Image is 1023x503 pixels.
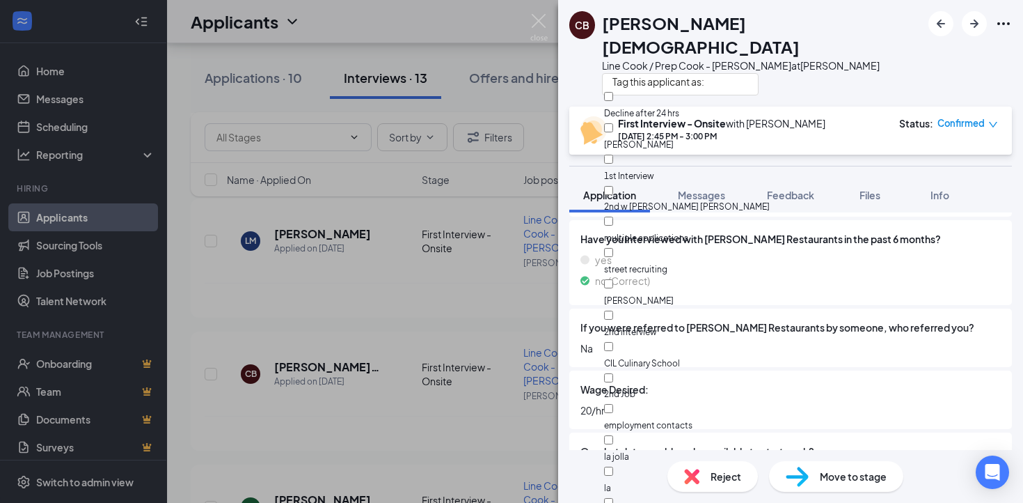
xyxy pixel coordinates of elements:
[580,341,1001,356] span: Na
[604,186,613,195] input: 2nd w [PERSON_NAME] [PERSON_NAME]
[604,67,713,91] span: Tag this applicant as:
[604,311,613,320] input: 2nd interview
[580,231,1001,247] span: Have you interviewed with [PERSON_NAME] Restaurants in the past 6 months?
[604,451,629,462] span: la jolla
[580,403,1001,418] span: 20/hr
[928,11,953,36] button: ArrowLeftNew
[580,382,649,397] span: Wage Desired:
[604,233,688,243] span: multiple applications
[604,404,613,413] input: employment contacts
[602,59,921,72] div: Line Cook / Prep Cook - [PERSON_NAME] at [PERSON_NAME]
[995,15,1012,32] svg: Ellipses
[767,189,814,201] span: Feedback
[966,15,983,32] svg: ArrowRight
[604,435,613,444] input: la jolla
[604,327,657,337] span: 2nd interview
[899,116,933,130] div: Status :
[859,189,880,201] span: Files
[602,11,921,59] h1: [PERSON_NAME][DEMOGRAPHIC_DATA]
[604,264,667,274] span: street recruiting
[604,389,635,399] span: 2nd Job
[580,320,974,335] span: If you were referred to [PERSON_NAME] Restaurants by someone, who referred you?
[604,248,613,257] input: street recruiting
[604,373,613,382] input: 2nd Job
[583,189,636,201] span: Application
[976,456,1009,489] div: Open Intercom Messenger
[937,116,985,130] span: Confirmed
[595,252,612,268] span: yes
[604,483,611,493] span: la
[988,120,998,130] span: down
[604,467,613,476] input: la
[604,108,679,118] span: Decline after 24 hrs
[604,201,770,212] span: 2nd w Bobby Evan
[604,217,613,226] input: multiple applications
[962,11,987,36] button: ArrowRight
[580,444,814,459] span: On what date would you be available to start work?
[595,273,650,288] span: no (Correct)
[575,18,589,32] div: CB
[604,279,613,288] input: [PERSON_NAME]
[604,358,680,369] span: CIL Culinary School
[604,155,613,164] input: 1st Interview
[604,139,674,150] span: Christina Robbins
[604,342,613,351] input: CIL Culinary School
[604,295,674,306] span: Shelby
[604,123,613,132] input: [PERSON_NAME]
[933,15,949,32] svg: ArrowLeftNew
[604,92,613,101] input: Decline after 24 hrs
[604,420,692,431] span: employment contacts
[930,189,949,201] span: Info
[604,171,654,181] span: 1st Interview
[820,469,887,484] span: Move to stage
